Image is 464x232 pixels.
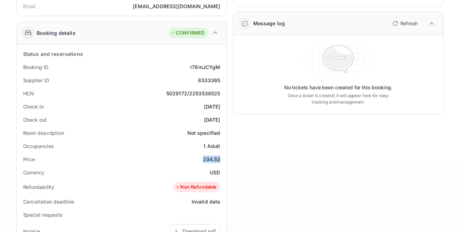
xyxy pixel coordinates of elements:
button: Refresh [388,18,421,29]
div: Check out [23,116,47,123]
div: Cancellation deadline [23,198,74,205]
p: No tickets have been created for this booking. [284,84,392,91]
div: Email [23,2,36,10]
div: 1 Adult [203,142,220,150]
div: [DATE] [204,116,220,123]
div: Check-in [23,103,44,110]
p: Refresh [400,20,418,27]
div: Non Refundable [175,184,217,191]
div: Booking ID [23,63,48,71]
div: [DATE] [204,103,220,110]
div: Special requests [23,211,63,218]
div: Price [23,155,35,163]
div: HCN [23,90,34,97]
div: 8533365 [198,77,220,84]
div: Refundability [23,183,54,191]
div: Booking details [37,29,75,37]
div: Message log [253,20,285,27]
div: r78mJCYgM [190,63,220,71]
div: CONFIRMED [171,30,204,37]
div: Invalid date [192,198,220,205]
div: 234.53 [203,155,220,163]
div: [EMAIL_ADDRESS][DOMAIN_NAME] [133,2,220,10]
div: Supplier ID [23,77,49,84]
div: Status and reservations [23,50,83,58]
div: Currency [23,169,44,176]
div: USD [210,169,220,176]
div: Occupancies [23,142,54,150]
div: Not specified [187,129,220,137]
p: Once a ticket is created, it will appear here for easy tracking and management. [282,93,395,105]
div: 5029172/2253538525 [166,90,220,97]
div: Room description [23,129,64,137]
